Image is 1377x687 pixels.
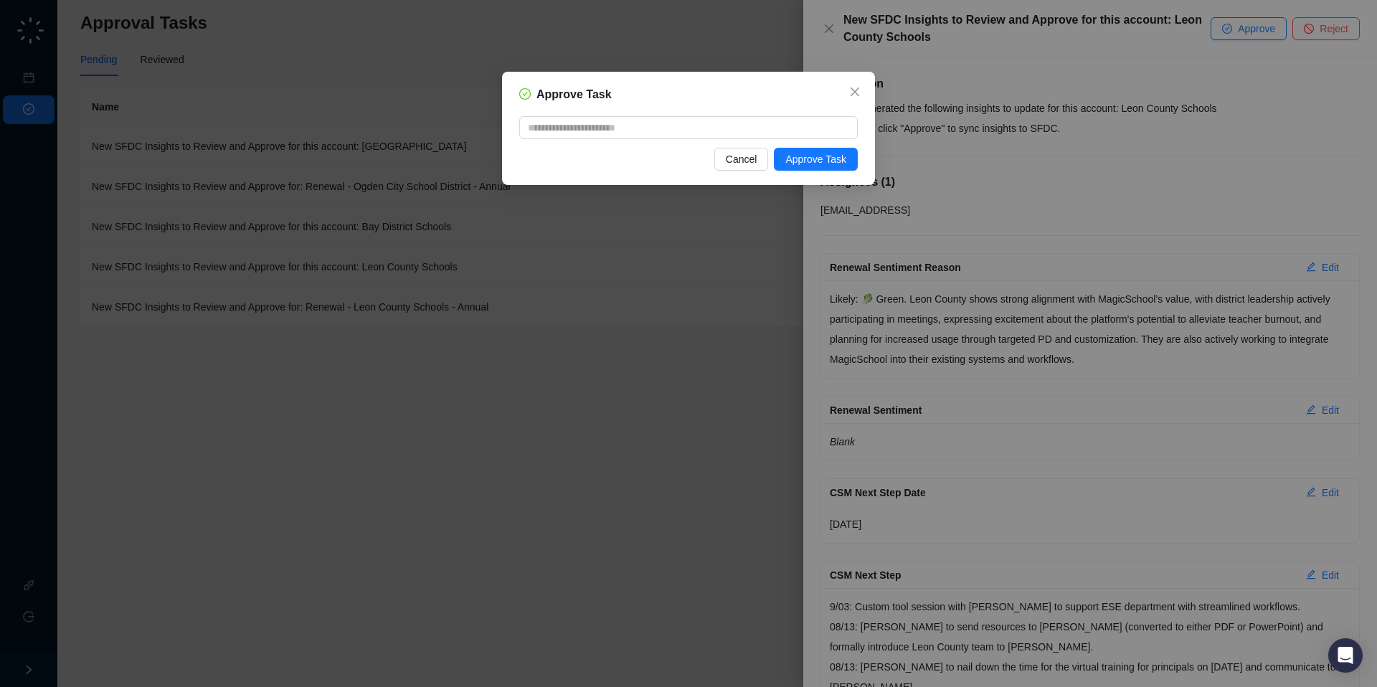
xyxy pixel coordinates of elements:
button: Close [843,80,866,103]
div: Open Intercom Messenger [1328,638,1363,673]
span: Approve Task [785,151,846,167]
span: close [849,86,861,98]
h5: Approve Task [536,86,612,103]
button: Cancel [714,148,769,171]
button: Approve Task [774,148,858,171]
span: check-circle [519,88,531,100]
span: Cancel [726,151,757,167]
